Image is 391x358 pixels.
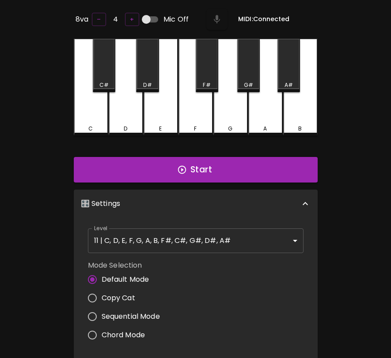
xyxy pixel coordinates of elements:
[88,228,304,253] div: 11 | C, D, E, F, G, A, B, F#, C#, G#, D#, A#
[285,81,293,89] div: A#
[124,125,127,133] div: D
[99,81,109,89] div: C#
[102,274,149,285] span: Default Mode
[143,81,152,89] div: D#
[194,125,197,133] div: F
[244,81,253,89] div: G#
[74,190,318,218] div: 🎛️ Settings
[76,13,88,26] h6: 8va
[88,125,93,133] div: C
[88,260,167,270] label: Mode Selection
[92,13,106,26] button: –
[238,15,289,24] h6: MIDI: Connected
[113,13,118,26] h6: 4
[163,14,189,25] span: Mic Off
[228,125,232,133] div: G
[81,198,121,209] p: 🎛️ Settings
[94,224,108,232] label: Level
[102,293,135,303] span: Copy Cat
[74,157,318,183] button: Start
[102,311,160,322] span: Sequential Mode
[102,330,145,340] span: Chord Mode
[159,125,162,133] div: E
[263,125,267,133] div: A
[203,81,210,89] div: F#
[298,125,302,133] div: B
[125,13,139,26] button: +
